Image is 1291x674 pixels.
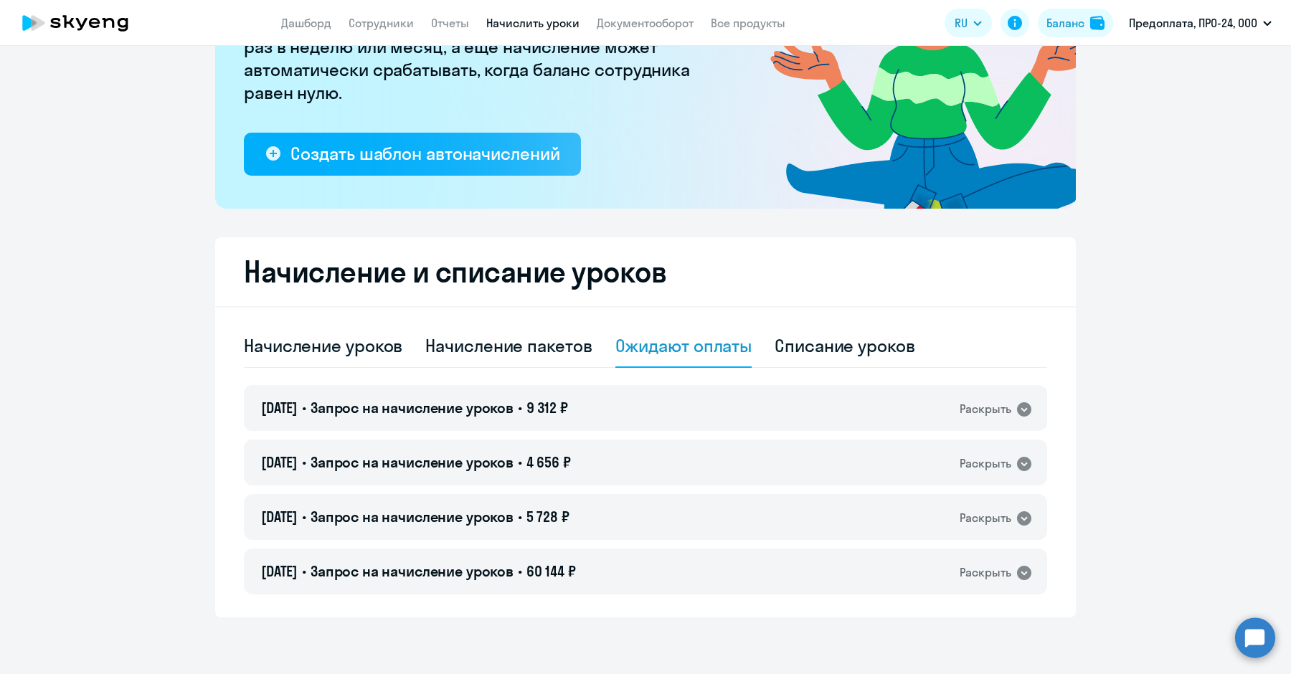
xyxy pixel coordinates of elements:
div: Раскрыть [960,509,1011,527]
div: Раскрыть [960,564,1011,582]
span: [DATE] [261,508,298,526]
div: Раскрыть [960,400,1011,418]
span: • [518,508,522,526]
span: 4 656 ₽ [526,453,571,471]
span: • [302,399,306,417]
span: Запрос на начисление уроков [311,562,514,580]
span: 60 144 ₽ [526,562,576,580]
div: Начисление пакетов [425,334,592,357]
span: • [302,453,306,471]
button: RU [945,9,992,37]
span: Запрос на начисление уроков [311,508,514,526]
div: Ожидают оплаты [615,334,752,357]
span: • [518,562,522,580]
button: Предоплата, ПРО-24, ООО [1122,6,1279,40]
div: Баланс [1046,14,1084,32]
span: • [518,399,522,417]
span: [DATE] [261,399,298,417]
span: • [518,453,522,471]
span: Запрос на начисление уроков [311,453,514,471]
span: 9 312 ₽ [526,399,568,417]
h2: Начисление и списание уроков [244,255,1047,289]
div: Начисление уроков [244,334,402,357]
span: 5 728 ₽ [526,508,569,526]
a: Отчеты [431,16,469,30]
span: RU [955,14,968,32]
p: Предоплата, ПРО-24, ООО [1129,14,1257,32]
div: Списание уроков [775,334,915,357]
a: Начислить уроки [486,16,580,30]
a: Дашборд [281,16,331,30]
span: • [302,508,306,526]
div: Раскрыть [960,455,1011,473]
button: Балансbalance [1038,9,1113,37]
a: Документооборот [597,16,694,30]
div: Создать шаблон автоначислений [290,142,559,165]
span: [DATE] [261,562,298,580]
span: Запрос на начисление уроков [311,399,514,417]
span: • [302,562,306,580]
img: balance [1090,16,1105,30]
a: Сотрудники [349,16,414,30]
a: Все продукты [711,16,785,30]
span: [DATE] [261,453,298,471]
button: Создать шаблон автоначислений [244,133,581,176]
